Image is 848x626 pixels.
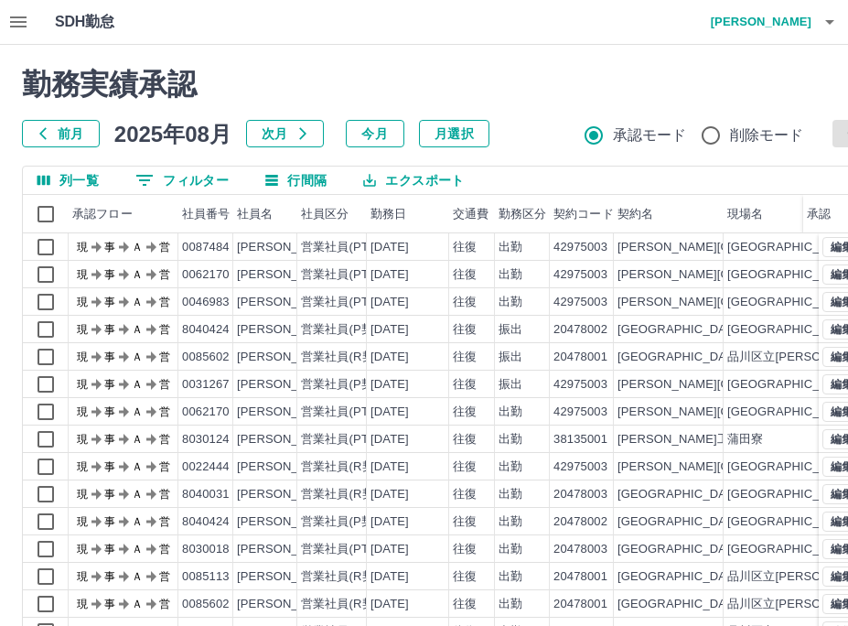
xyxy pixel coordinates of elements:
div: 42975003 [553,376,607,394]
div: 8040031 [182,486,230,503]
div: 20478003 [553,486,607,503]
div: [DATE] [370,431,409,448]
div: 営業社員(R契約) [301,349,390,366]
div: [DATE] [370,596,409,613]
div: [PERSON_NAME] [237,568,337,586]
span: 承認モード [613,124,687,146]
div: 出勤 [499,568,522,586]
div: [PERSON_NAME] [237,486,337,503]
div: [DATE] [370,321,409,339]
div: [GEOGRAPHIC_DATA] [617,541,744,558]
text: Ａ [132,296,143,308]
div: [GEOGRAPHIC_DATA] [617,513,744,531]
text: 営 [159,598,170,610]
text: 現 [77,241,88,254]
text: 営 [159,488,170,501]
div: 承認フロー [72,195,133,233]
div: [PERSON_NAME] [237,376,337,394]
div: [PERSON_NAME][GEOGRAPHIC_DATA] [617,376,843,394]
text: 事 [104,543,115,556]
div: [DATE] [370,568,409,586]
div: 0046983 [182,294,230,311]
div: [PERSON_NAME][GEOGRAPHIC_DATA] [617,266,843,284]
div: [DATE] [370,459,409,476]
div: 0085602 [182,349,230,366]
text: 現 [77,488,88,501]
div: 往復 [453,239,477,256]
text: 事 [104,488,115,501]
div: 交通費 [453,195,488,233]
h5: 2025年08月 [114,120,231,147]
text: 現 [77,570,88,583]
div: 42975003 [553,266,607,284]
div: 社員区分 [301,195,349,233]
text: Ａ [132,543,143,556]
button: 次月 [246,120,324,147]
div: [DATE] [370,541,409,558]
div: 出勤 [499,541,522,558]
div: [PERSON_NAME] [237,239,337,256]
text: Ａ [132,405,143,418]
div: 0085113 [182,568,230,586]
text: 事 [104,515,115,528]
text: Ａ [132,433,143,446]
div: [PERSON_NAME] [237,294,337,311]
div: 往復 [453,568,477,586]
div: [DATE] [370,404,409,421]
div: 振出 [499,321,522,339]
text: 営 [159,351,170,363]
div: 往復 [453,513,477,531]
div: 営業社員(PT契約) [301,541,397,558]
div: [PERSON_NAME] [237,596,337,613]
div: 勤務日 [370,195,406,233]
div: [PERSON_NAME]工事 [617,431,741,448]
div: 営業社員(R契約) [301,596,390,613]
div: 営業社員(P契約) [301,321,390,339]
div: 出勤 [499,266,522,284]
div: 42975003 [553,239,607,256]
text: 現 [77,268,88,281]
div: 0087484 [182,239,230,256]
div: 営業社員(R契約) [301,486,390,503]
div: 往復 [453,431,477,448]
text: 現 [77,296,88,308]
text: 営 [159,460,170,473]
div: 振出 [499,376,522,394]
div: 出勤 [499,294,522,311]
button: 前月 [22,120,100,147]
div: [PERSON_NAME] [237,349,337,366]
div: 営業社員(R契約) [301,459,390,476]
text: Ａ [132,515,143,528]
div: 社員名 [233,195,297,233]
div: [PERSON_NAME][GEOGRAPHIC_DATA] [617,294,843,311]
div: [DATE] [370,266,409,284]
div: 出勤 [499,404,522,421]
div: 0022444 [182,459,230,476]
text: 事 [104,405,115,418]
div: [GEOGRAPHIC_DATA] [617,321,744,339]
text: Ａ [132,241,143,254]
div: 社員区分 [297,195,367,233]
div: 営業社員(R契約) [301,568,390,586]
div: 営業社員(P契約) [301,376,390,394]
button: 今月 [346,120,404,147]
text: 現 [77,460,88,473]
div: 社員番号 [178,195,233,233]
div: 蒲田寮 [727,431,763,448]
div: 勤務日 [367,195,449,233]
text: 事 [104,296,115,308]
text: 営 [159,323,170,336]
div: 勤務区分 [495,195,550,233]
text: 現 [77,543,88,556]
button: エクスポート [349,167,478,194]
div: 振出 [499,349,522,366]
text: 営 [159,241,170,254]
div: 承認 [807,195,831,233]
text: 営 [159,433,170,446]
div: [PERSON_NAME] [237,404,337,421]
div: [PERSON_NAME] [237,513,337,531]
text: 営 [159,515,170,528]
text: Ａ [132,598,143,610]
div: 営業社員(PT契約) [301,294,397,311]
div: 往復 [453,376,477,394]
